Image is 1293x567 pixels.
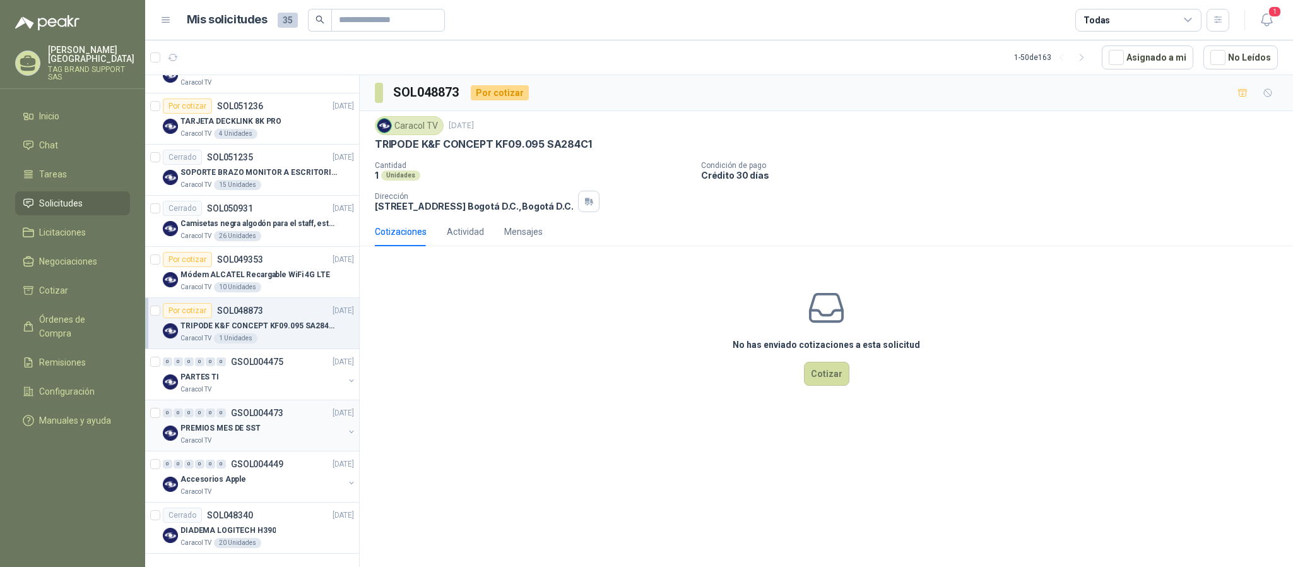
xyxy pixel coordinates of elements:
a: Por cotizarSOL049353[DATE] Company LogoMódem ALCATEL Recargable WiFi 4G LTECaracol TV10 Unidades [145,247,359,298]
span: 1 [1268,6,1282,18]
p: Caracol TV [180,78,211,88]
p: TARJETA DECKLINK 8K PRO [180,116,281,128]
span: Tareas [39,167,67,181]
div: Por cotizar [163,303,212,318]
div: 0 [195,460,204,469]
p: Caracol TV [180,231,211,241]
img: Company Logo [163,119,178,134]
p: [DATE] [333,203,354,215]
p: Caracol TV [180,129,211,139]
a: 0 0 0 0 0 0 GSOL004449[DATE] Company LogoAccesorios AppleCaracol TV [163,457,357,497]
img: Company Logo [163,374,178,390]
img: Logo peakr [15,15,80,30]
p: TAG BRAND SUPPORT SAS [48,66,134,81]
a: Manuales y ayuda [15,409,130,433]
span: Remisiones [39,355,86,369]
p: DIADEMA LOGITECH H390 [180,525,276,537]
a: CerradoSOL050931[DATE] Company LogoCamisetas negra algodón para el staff, estampadas en espalda y... [145,196,359,247]
div: Todas [1083,13,1110,27]
p: GSOL004449 [231,460,283,469]
p: [DATE] [333,458,354,470]
p: [DATE] [333,152,354,164]
div: 0 [206,460,215,469]
p: [PERSON_NAME] [GEOGRAPHIC_DATA] [48,45,134,63]
div: 0 [216,460,226,469]
p: Dirección [375,192,573,201]
span: Cotizar [39,283,68,297]
p: Accesorios Apple [180,474,246,486]
p: PARTES TI [180,371,219,383]
img: Company Logo [163,426,178,441]
p: TRIPODE K&F CONCEPT KF09.095 SA284C1 [180,320,338,332]
div: 20 Unidades [214,538,261,548]
p: SOL050931 [207,204,253,213]
span: Chat [39,138,58,152]
button: No Leídos [1203,45,1278,69]
img: Company Logo [163,68,178,83]
p: Caracol TV [180,538,211,548]
p: Condición de pago [701,161,1288,170]
div: Por cotizar [163,98,212,114]
a: Licitaciones [15,220,130,244]
p: GSOL004475 [231,357,283,366]
p: SOL051236 [217,102,263,110]
div: 26 Unidades [214,231,261,241]
p: [STREET_ADDRESS] Bogotá D.C. , Bogotá D.C. [375,201,573,212]
div: Cotizaciones [375,225,427,239]
div: 1 Unidades [214,333,257,343]
p: Caracol TV [180,487,211,497]
a: Solicitudes [15,191,130,215]
div: Mensajes [504,225,543,239]
div: 0 [163,409,172,417]
p: Camisetas negra algodón para el staff, estampadas en espalda y frente con el logo [180,218,338,230]
div: 4 Unidades [214,129,257,139]
p: TRIPODE K&F CONCEPT KF09.095 SA284C1 [375,138,592,151]
div: 1 - 50 de 163 [1014,47,1092,68]
div: 0 [174,357,183,366]
p: SOL051235 [207,153,253,162]
p: [DATE] [333,407,354,419]
span: Órdenes de Compra [39,313,118,340]
a: Configuración [15,379,130,403]
span: Licitaciones [39,225,86,239]
div: Por cotizar [163,252,212,267]
a: Por cotizarSOL048873[DATE] Company LogoTRIPODE K&F CONCEPT KF09.095 SA284C1Caracol TV1 Unidades [145,298,359,349]
p: Crédito 30 días [701,170,1288,181]
p: [DATE] [333,305,354,317]
img: Company Logo [163,323,178,338]
div: 0 [206,357,215,366]
button: Asignado a mi [1102,45,1193,69]
div: Actividad [447,225,484,239]
p: Módem ALCATEL Recargable WiFi 4G LTE [180,269,330,281]
p: [DATE] [333,510,354,522]
div: 0 [163,357,172,366]
p: SOL048340 [207,511,253,520]
div: 10 Unidades [214,282,261,292]
div: Caracol TV [375,116,444,135]
img: Company Logo [163,221,178,236]
div: Por cotizar [471,85,529,100]
p: GSOL004473 [231,409,283,417]
img: Company Logo [163,272,178,287]
h3: SOL048873 [393,83,461,102]
span: Solicitudes [39,196,83,210]
a: Negociaciones [15,249,130,273]
span: 35 [278,13,298,28]
span: search [316,15,324,24]
p: [DATE] [333,100,354,112]
a: 0 0 0 0 0 0 GSOL004475[DATE] Company LogoPARTES TICaracol TV [163,354,357,395]
span: Manuales y ayuda [39,414,111,427]
div: 15 Unidades [214,180,261,190]
p: Caracol TV [180,282,211,292]
div: 0 [184,357,194,366]
div: 0 [206,409,215,417]
p: Cantidad [375,161,691,170]
div: 0 [195,409,204,417]
div: 0 [195,357,204,366]
p: SOL048873 [217,306,263,315]
a: CerradoSOL051235[DATE] Company LogoSOPORTE BRAZO MONITOR A ESCRITORIO NBF80Caracol TV15 Unidades [145,145,359,196]
p: PREMIOS MES DE SST [180,422,261,434]
button: Cotizar [804,362,849,386]
img: Company Logo [163,477,178,492]
div: 0 [184,460,194,469]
